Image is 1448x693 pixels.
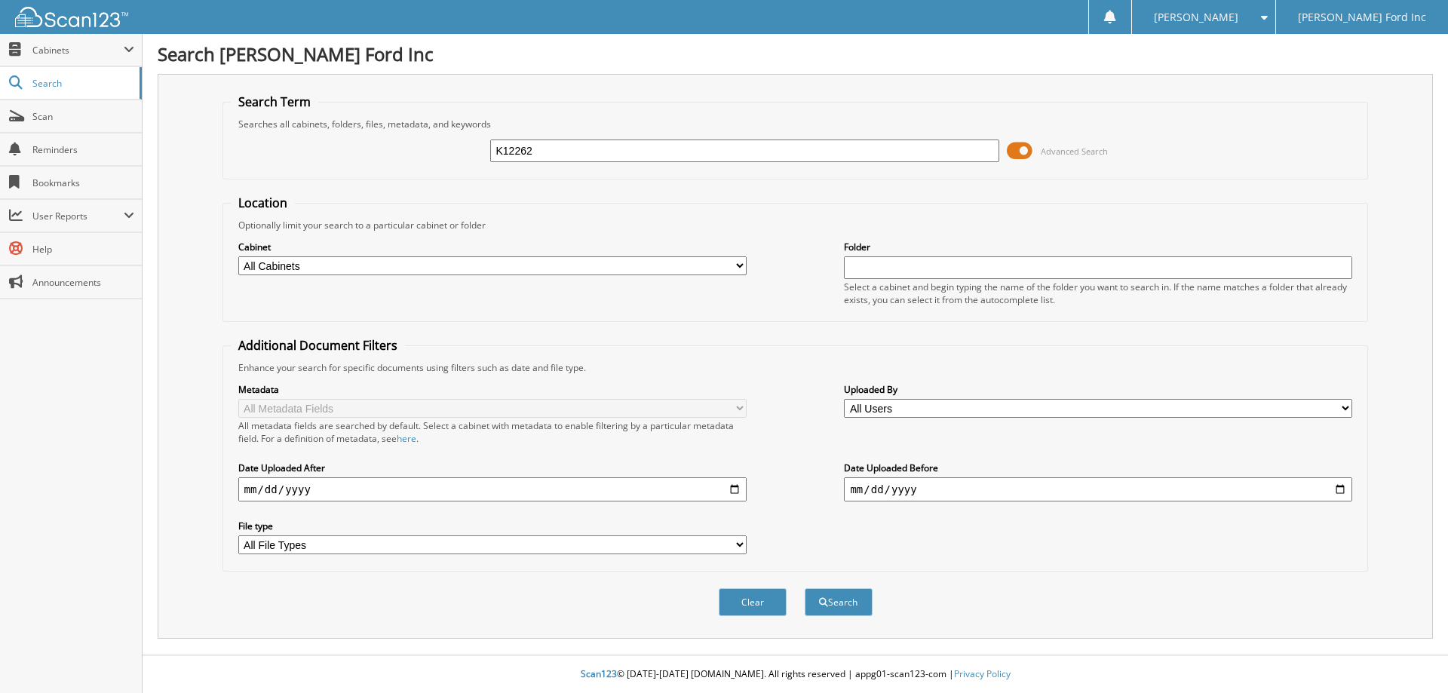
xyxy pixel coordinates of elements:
span: Announcements [32,276,134,289]
div: Enhance your search for specific documents using filters such as date and file type. [231,361,1361,374]
button: Clear [719,588,787,616]
input: start [238,477,747,501]
div: Select a cabinet and begin typing the name of the folder you want to search in. If the name match... [844,281,1352,306]
img: scan123-logo-white.svg [15,7,128,27]
legend: Additional Document Filters [231,337,405,354]
button: Search [805,588,873,616]
span: User Reports [32,210,124,222]
label: Date Uploaded After [238,461,747,474]
span: Scan123 [581,667,617,680]
div: Optionally limit your search to a particular cabinet or folder [231,219,1361,232]
span: [PERSON_NAME] Ford Inc [1298,13,1426,22]
input: end [844,477,1352,501]
div: Searches all cabinets, folders, files, metadata, and keywords [231,118,1361,130]
a: here [397,432,416,445]
h1: Search [PERSON_NAME] Ford Inc [158,41,1433,66]
a: Privacy Policy [954,667,1011,680]
span: Help [32,243,134,256]
div: All metadata fields are searched by default. Select a cabinet with metadata to enable filtering b... [238,419,747,445]
span: Reminders [32,143,134,156]
label: Metadata [238,383,747,396]
label: Uploaded By [844,383,1352,396]
iframe: Chat Widget [1373,621,1448,693]
span: Search [32,77,132,90]
legend: Location [231,195,295,211]
span: [PERSON_NAME] [1154,13,1238,22]
label: File type [238,520,747,532]
span: Scan [32,110,134,123]
label: Folder [844,241,1352,253]
legend: Search Term [231,94,318,110]
div: © [DATE]-[DATE] [DOMAIN_NAME]. All rights reserved | appg01-scan123-com | [143,656,1448,693]
span: Cabinets [32,44,124,57]
label: Date Uploaded Before [844,461,1352,474]
span: Bookmarks [32,176,134,189]
label: Cabinet [238,241,747,253]
span: Advanced Search [1041,146,1108,157]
